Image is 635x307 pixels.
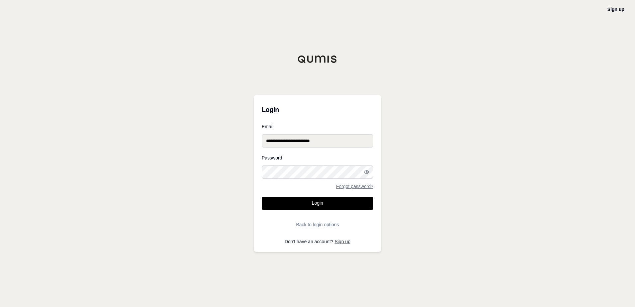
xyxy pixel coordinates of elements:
[262,239,373,244] p: Don't have an account?
[335,239,350,244] a: Sign up
[607,7,624,12] a: Sign up
[262,124,373,129] label: Email
[262,218,373,231] button: Back to login options
[298,55,337,63] img: Qumis
[262,103,373,116] h3: Login
[262,197,373,210] button: Login
[336,184,373,189] a: Forgot password?
[262,155,373,160] label: Password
